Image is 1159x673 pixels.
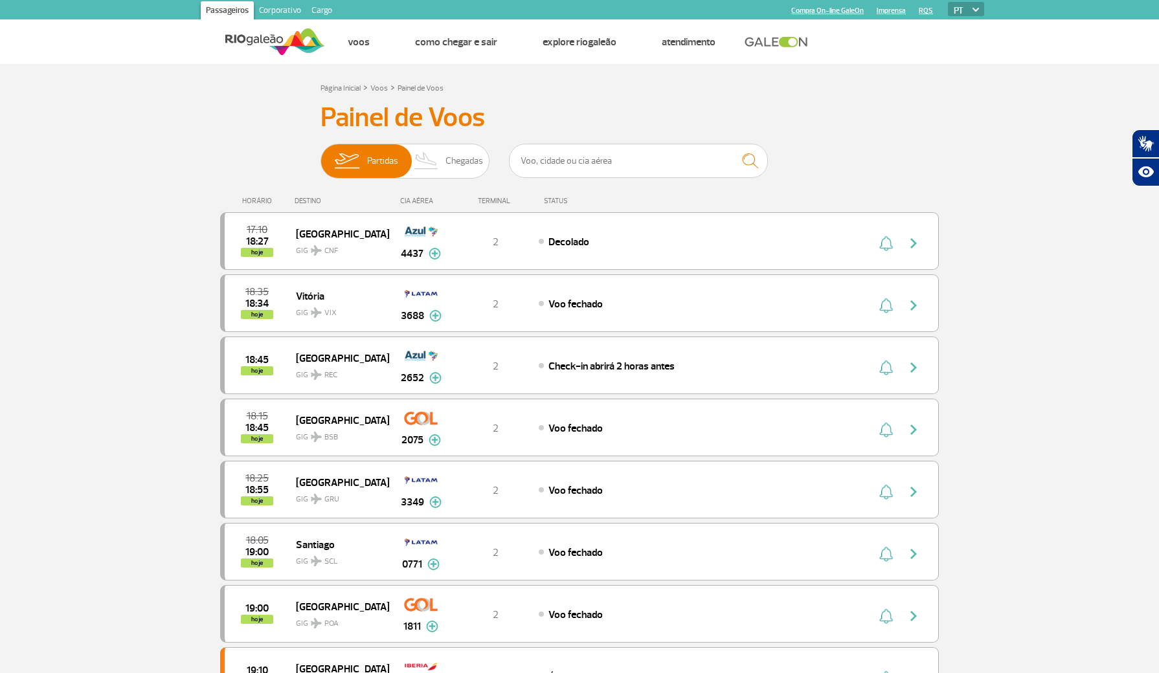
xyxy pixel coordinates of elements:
[906,236,921,251] img: seta-direita-painel-voo.svg
[311,494,322,504] img: destiny_airplane.svg
[403,619,421,634] span: 1811
[1132,129,1159,186] div: Plugin de acessibilidade da Hand Talk.
[326,144,367,178] img: slider-embarque
[246,536,269,545] span: 2025-09-30 18:05:00
[296,287,379,304] span: Vitória
[201,1,254,22] a: Passageiros
[296,549,379,568] span: GIG
[879,608,893,624] img: sino-painel-voo.svg
[241,615,273,624] span: hoje
[245,485,269,494] span: 2025-09-30 18:55:00
[401,494,424,510] span: 3349
[906,546,921,562] img: seta-direita-painel-voo.svg
[296,536,379,553] span: Santiago
[543,36,616,49] a: Explore RIOgaleão
[296,412,379,428] span: [GEOGRAPHIC_DATA]
[324,245,338,257] span: CNF
[548,298,603,311] span: Voo fechado
[296,487,379,505] span: GIG
[295,197,389,205] div: DESTINO
[245,604,269,613] span: 2025-09-30 19:00:00
[348,36,370,49] a: Voos
[296,425,379,443] span: GIG
[879,422,893,437] img: sino-painel-voo.svg
[398,83,444,93] a: Painel de Voos
[429,248,441,259] img: mais-info-painel-voo.svg
[296,225,379,242] span: [GEOGRAPHIC_DATA]
[311,432,322,442] img: destiny_airplane.svg
[401,246,423,261] span: 4437
[493,360,499,373] span: 2
[493,422,499,435] span: 2
[493,546,499,559] span: 2
[306,1,337,22] a: Cargo
[548,608,603,621] span: Voo fechado
[388,197,453,205] div: CIA AÉREA
[254,1,306,22] a: Corporativo
[246,237,269,246] span: 2025-09-30 18:27:00
[296,238,379,257] span: GIG
[241,558,273,568] span: hoje
[493,298,499,311] span: 2
[791,6,864,15] a: Compra On-line GaleOn
[311,556,322,566] img: destiny_airplane.svg
[509,144,768,178] input: Voo, cidade ou cia aérea
[370,83,388,93] a: Voos
[311,307,322,318] img: destiny_airplane.svg
[241,434,273,443] span: hoje
[493,608,499,621] span: 2
[407,144,445,178] img: slider-desembarque
[245,423,269,432] span: 2025-09-30 18:45:00
[427,558,440,570] img: mais-info-painel-voo.svg
[247,412,268,421] span: 2025-09-30 18:15:00
[401,308,424,324] span: 3688
[241,310,273,319] span: hoje
[296,598,379,615] span: [GEOGRAPHIC_DATA]
[321,83,361,93] a: Página Inicial
[906,298,921,313] img: seta-direita-painel-voo.svg
[879,360,893,375] img: sino-painel-voo.svg
[224,197,295,205] div: HORÁRIO
[321,102,838,134] h3: Painel de Voos
[245,287,269,296] span: 2025-09-30 18:35:00
[493,236,499,248] span: 2
[429,310,442,322] img: mais-info-painel-voo.svg
[879,484,893,500] img: sino-painel-voo.svg
[906,422,921,437] img: seta-direita-painel-voo.svg
[311,618,322,628] img: destiny_airplane.svg
[324,432,338,443] span: BSB
[426,621,438,632] img: mais-info-painel-voo.svg
[247,225,267,234] span: 2025-09-30 17:10:00
[296,300,379,319] span: GIG
[429,434,441,446] img: mais-info-painel-voo.svg
[1132,129,1159,158] button: Abrir tradutor de língua de sinais.
[245,474,269,483] span: 2025-09-30 18:25:00
[662,36,715,49] a: Atendimento
[906,484,921,500] img: seta-direita-painel-voo.svg
[415,36,497,49] a: Como chegar e sair
[245,355,269,364] span: 2025-09-30 18:45:00
[879,546,893,562] img: sino-painel-voo.svg
[401,432,423,448] span: 2075
[548,360,675,373] span: Check-in abrirá 2 horas antes
[296,362,379,381] span: GIG
[324,556,337,568] span: SCL
[877,6,906,15] a: Imprensa
[548,236,589,248] span: Decolado
[429,496,442,508] img: mais-info-painel-voo.svg
[402,557,422,572] span: 0771
[296,611,379,630] span: GIG
[324,494,339,505] span: GRU
[919,6,933,15] a: RQS
[241,248,273,257] span: hoje
[1132,158,1159,186] button: Abrir recursos assistivos.
[879,298,893,313] img: sino-painel-voo.svg
[879,236,893,251] img: sino-painel-voo.svg
[548,422,603,435] span: Voo fechado
[241,366,273,375] span: hoje
[401,370,424,386] span: 2652
[324,618,339,630] span: POA
[906,360,921,375] img: seta-direita-painel-voo.svg
[245,547,269,557] span: 2025-09-30 19:00:00
[296,474,379,491] span: [GEOGRAPHIC_DATA]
